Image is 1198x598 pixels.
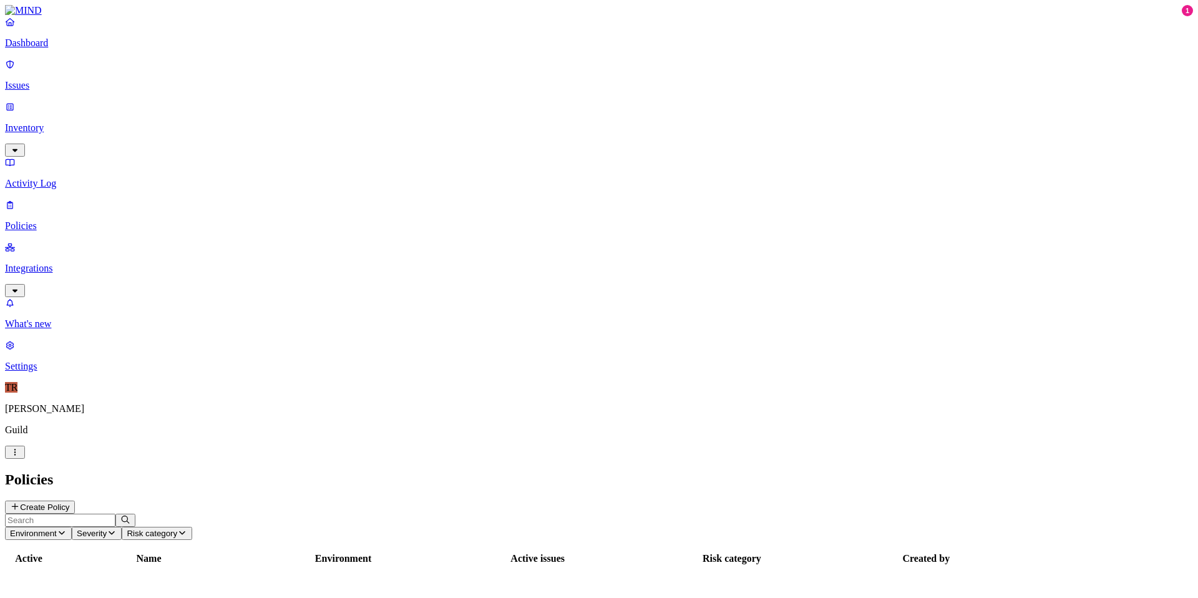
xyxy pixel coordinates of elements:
p: [PERSON_NAME] [5,403,1193,414]
div: Name [53,553,245,564]
a: What's new [5,297,1193,330]
span: TR [5,382,17,393]
div: Active [7,553,51,564]
p: Issues [5,80,1193,91]
button: Create Policy [5,501,75,514]
p: Dashboard [5,37,1193,49]
a: Issues [5,59,1193,91]
p: Activity Log [5,178,1193,189]
p: Settings [5,361,1193,372]
input: Search [5,514,115,527]
span: Environment [10,529,57,538]
div: 1 [1182,5,1193,16]
span: Severity [77,529,107,538]
p: Policies [5,220,1193,232]
div: Environment [247,553,439,564]
h2: Policies [5,471,1193,488]
a: Integrations [5,242,1193,295]
p: Integrations [5,263,1193,274]
a: MIND [5,5,1193,16]
span: Risk category [127,529,177,538]
p: Inventory [5,122,1193,134]
a: Policies [5,199,1193,232]
div: Created by [830,553,1022,564]
div: Risk category [636,553,827,564]
p: What's new [5,318,1193,330]
p: Guild [5,424,1193,436]
a: Activity Log [5,157,1193,189]
a: Settings [5,340,1193,372]
a: Inventory [5,101,1193,155]
img: MIND [5,5,42,16]
div: Active issues [442,553,633,564]
a: Dashboard [5,16,1193,49]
